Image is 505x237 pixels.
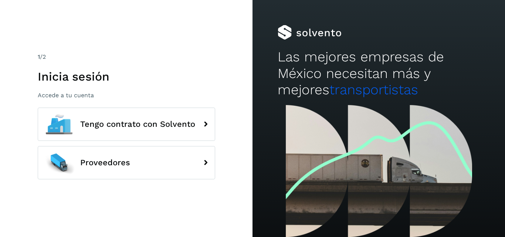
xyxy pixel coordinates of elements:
[38,53,215,61] div: /2
[80,120,195,129] span: Tengo contrato con Solvento
[278,49,479,98] h2: Las mejores empresas de México necesitan más y mejores
[80,158,130,167] span: Proveedores
[38,53,40,60] span: 1
[38,70,215,84] h1: Inicia sesión
[38,146,215,179] button: Proveedores
[329,82,418,98] span: transportistas
[38,92,215,99] p: Accede a tu cuenta
[38,108,215,141] button: Tengo contrato con Solvento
